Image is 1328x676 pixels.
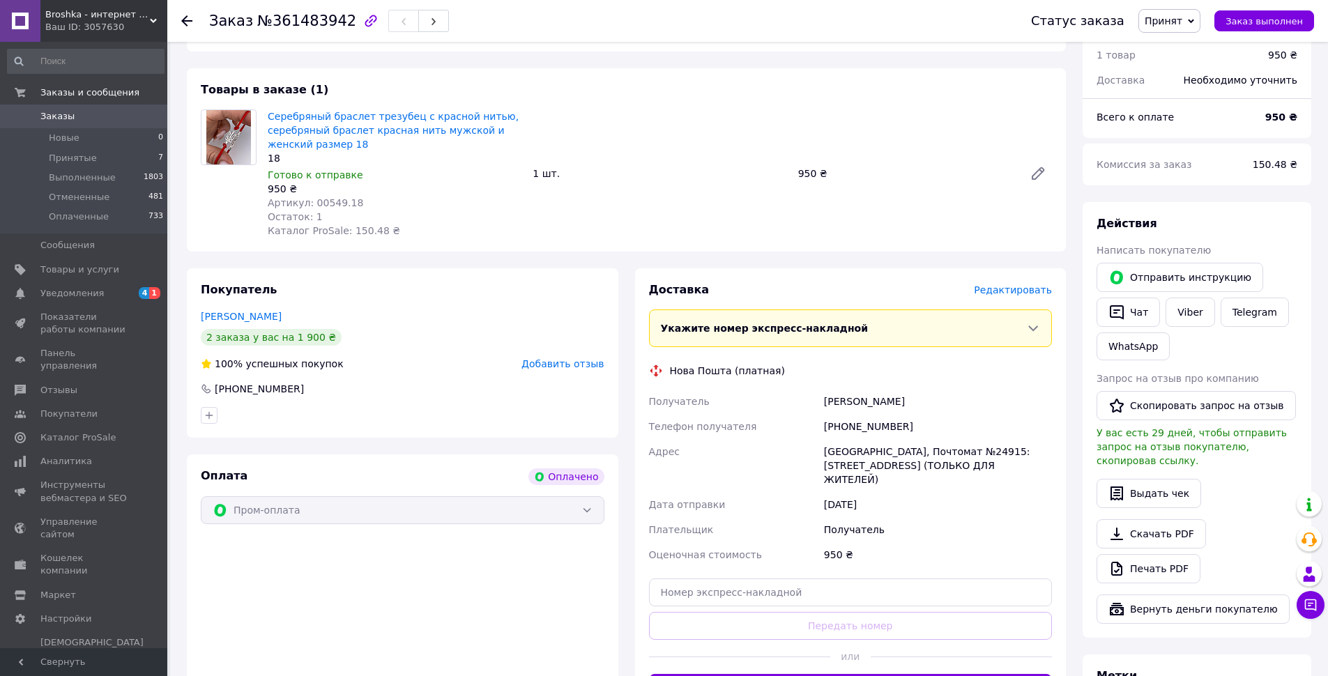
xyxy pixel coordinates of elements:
span: Отзывы [40,384,77,397]
div: [PHONE_NUMBER] [213,382,305,396]
span: Остаток: 1 [268,211,323,222]
a: Серебряный браслет трезубец с красной нитью, серебряный браслет красная нить мужской и женский ра... [268,111,519,150]
div: 1 шт. [527,164,792,183]
span: Написать покупателю [1097,245,1211,256]
span: Дата отправки [649,499,726,510]
div: [DATE] [821,492,1055,517]
span: Отмененные [49,191,109,203]
div: [PHONE_NUMBER] [821,414,1055,439]
div: 18 [268,151,521,165]
span: Кошелек компании [40,552,129,577]
span: Укажите номер экспресс-накладной [661,323,869,334]
button: Отправить инструкцию [1097,263,1263,292]
span: Настройки [40,613,91,625]
span: Доставка [1097,75,1145,86]
span: Broshka - интернет магазин украшений [45,8,150,21]
b: 950 ₴ [1265,112,1297,123]
button: Заказ выполнен [1214,10,1314,31]
div: 2 заказа у вас на 1 900 ₴ [201,329,342,346]
span: Покупатель [201,283,277,296]
button: Чат [1097,298,1160,327]
span: Телефон получателя [649,421,757,432]
span: Заказ выполнен [1226,16,1303,26]
span: Получатель [649,396,710,407]
div: 950 ₴ [793,164,1018,183]
div: [GEOGRAPHIC_DATA], Почтомат №24915: [STREET_ADDRESS] (ТОЛЬКО ДЛЯ ЖИТЕЛЕЙ) [821,439,1055,492]
span: Оценочная стоимость [649,549,763,560]
button: Чат с покупателем [1297,591,1325,619]
span: 1 товар [1097,49,1136,61]
button: Скопировать запрос на отзыв [1097,391,1296,420]
span: Каталог ProSale: 150.48 ₴ [268,225,400,236]
div: успешных покупок [201,357,344,371]
span: Адрес [649,446,680,457]
span: Аналитика [40,455,92,468]
span: №361483942 [257,13,356,29]
a: Редактировать [1024,160,1052,187]
span: Сообщения [40,239,95,252]
div: [PERSON_NAME] [821,389,1055,414]
span: Заказ [209,13,253,29]
span: Плательщик [649,524,714,535]
span: Редактировать [974,284,1052,295]
a: Telegram [1221,298,1289,327]
span: 100% [215,358,243,369]
span: Добавить отзыв [521,358,604,369]
button: Выдать чек [1097,479,1201,508]
span: Выполненные [49,171,116,184]
div: 950 ₴ [268,182,521,196]
div: Получатель [821,517,1055,542]
input: Номер экспресс-накладной [649,578,1053,606]
a: Viber [1166,298,1214,327]
span: Заказы [40,110,75,123]
span: Оплаченные [49,210,109,223]
span: Новые [49,132,79,144]
div: 950 ₴ [821,542,1055,567]
span: 733 [148,210,163,223]
div: Необходимо уточнить [1175,65,1306,95]
span: Управление сайтом [40,516,129,541]
span: Принят [1145,15,1182,26]
div: Ваш ID: 3057630 [45,21,167,33]
span: 4 [139,287,150,299]
span: [DEMOGRAPHIC_DATA] и счета [40,636,144,675]
div: Вернуться назад [181,14,192,28]
span: Каталог ProSale [40,431,116,444]
span: Оплата [201,469,247,482]
img: Серебряный браслет трезубец с красной нитью, серебряный браслет красная нить мужской и женский ра... [206,110,251,164]
span: или [830,650,871,663]
span: Инструменты вебмастера и SEO [40,479,129,504]
span: Всего к оплате [1097,112,1174,123]
span: Доставка [649,283,710,296]
span: 1 [149,287,160,299]
a: WhatsApp [1097,332,1170,360]
span: Артикул: 00549.18 [268,197,363,208]
span: Уведомления [40,287,104,300]
button: Вернуть деньги покупателю [1097,594,1290,624]
span: Товары и услуги [40,263,119,276]
span: Принятые [49,152,97,164]
a: Печать PDF [1097,554,1200,583]
div: 950 ₴ [1268,48,1297,62]
span: 150.48 ₴ [1253,159,1297,170]
span: Запрос на отзыв про компанию [1097,373,1259,384]
span: Действия [1097,217,1157,230]
div: Статус заказа [1031,14,1124,28]
span: Готово к отправке [268,169,363,180]
span: Покупатели [40,408,98,420]
a: [PERSON_NAME] [201,311,282,322]
div: Нова Пошта (платная) [666,364,788,378]
span: Панель управления [40,347,129,372]
a: Скачать PDF [1097,519,1206,548]
span: 481 [148,191,163,203]
span: Товары в заказе (1) [201,83,328,96]
span: Комиссия за заказ [1097,159,1192,170]
input: Поиск [7,49,165,74]
span: У вас есть 29 дней, чтобы отправить запрос на отзыв покупателю, скопировав ссылку. [1097,427,1287,466]
span: Заказы и сообщения [40,86,139,99]
span: 0 [158,132,163,144]
span: Показатели работы компании [40,311,129,336]
span: 7 [158,152,163,164]
span: 1803 [144,171,163,184]
div: Оплачено [528,468,604,485]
